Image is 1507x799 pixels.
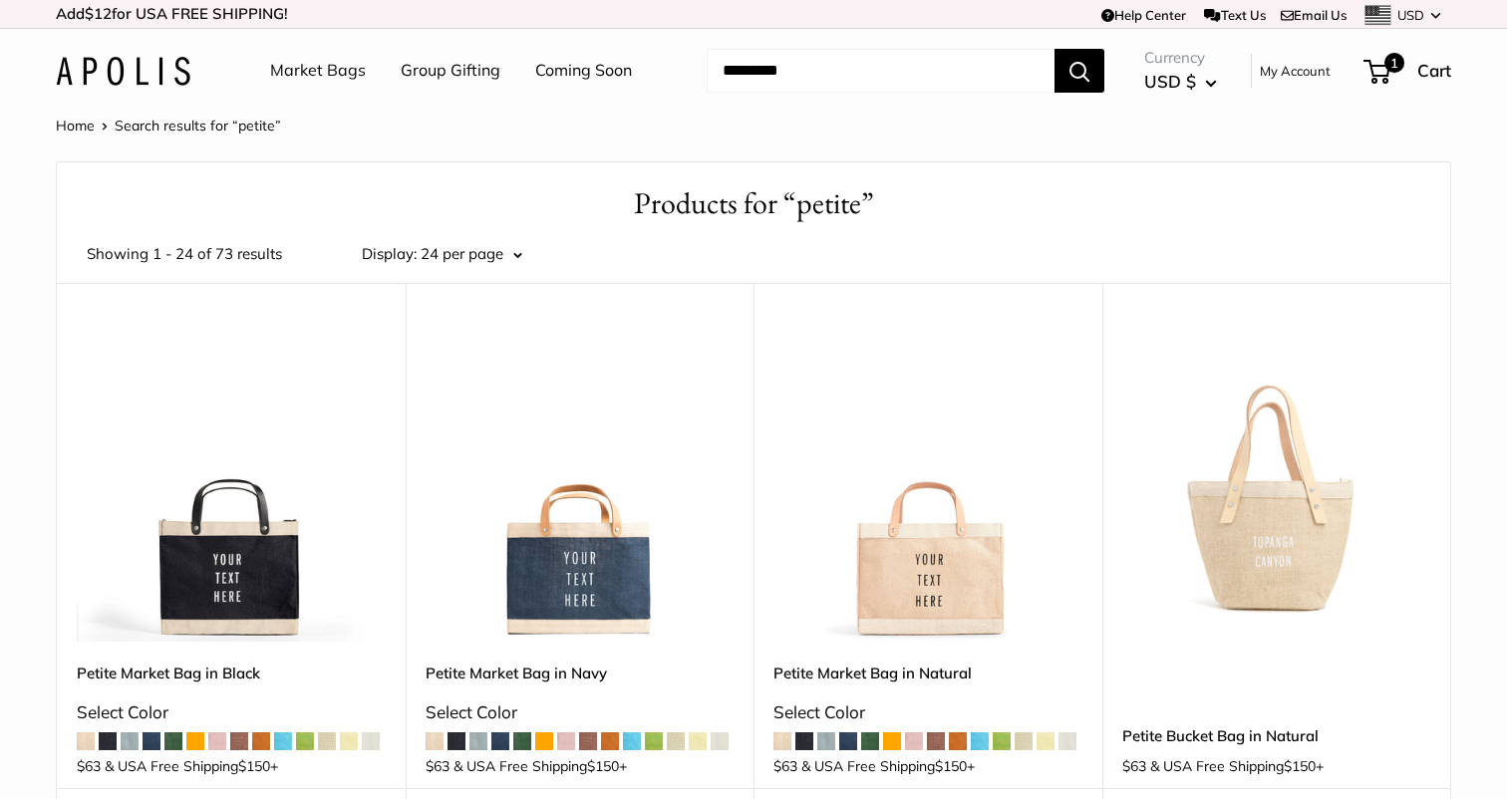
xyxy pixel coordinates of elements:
[421,244,503,263] span: 24 per page
[77,757,101,775] span: $63
[773,696,1082,728] div: Select Color
[362,240,417,268] label: Display:
[1260,59,1331,83] a: My Account
[535,56,632,86] a: Coming Soon
[421,240,522,268] button: 24 per page
[87,240,282,268] span: Showing 1 - 24 of 73 results
[1397,7,1424,23] span: USD
[426,757,450,775] span: $63
[773,662,1082,684] a: Petite Market Bag in Natural
[1284,757,1316,775] span: $150
[87,182,1420,225] h1: Products for “petite”
[587,757,619,775] span: $150
[1365,55,1451,87] a: 1 Cart
[105,759,278,773] span: & USA Free Shipping +
[1417,60,1451,81] span: Cart
[773,333,1082,642] a: Petite Market Bag in Naturaldescription_Effortless style that elevates every moment
[1281,7,1347,23] a: Email Us
[801,759,975,773] span: & USA Free Shipping +
[77,696,386,728] div: Select Color
[1384,53,1404,73] span: 1
[426,662,735,684] a: Petite Market Bag in Navy
[1144,66,1217,98] button: USD $
[426,696,735,728] div: Select Color
[773,757,797,775] span: $63
[1122,333,1431,642] img: Petite Bucket Bag in Natural
[1204,7,1265,23] a: Text Us
[115,117,281,134] span: Search results for “petite”
[77,333,386,642] a: description_Make it yours with custom printed text.Petite Market Bag in Black
[1144,71,1196,92] span: USD $
[707,49,1055,93] input: Search...
[453,759,627,773] span: & USA Free Shipping +
[77,662,386,684] a: Petite Market Bag in Black
[1122,333,1431,642] a: Petite Bucket Bag in NaturalPetite Bucket Bag in Natural
[238,757,270,775] span: $150
[56,57,190,86] img: Apolis
[935,757,967,775] span: $150
[1150,759,1324,773] span: & USA Free Shipping +
[1101,7,1186,23] a: Help Center
[773,333,1082,642] img: Petite Market Bag in Natural
[1144,44,1217,72] span: Currency
[85,4,112,23] span: $12
[56,113,281,138] nav: Breadcrumb
[270,56,366,86] a: Market Bags
[56,117,95,134] a: Home
[1122,757,1146,775] span: $63
[1122,724,1431,747] a: Petite Bucket Bag in Natural
[1055,49,1104,93] button: Search
[401,56,500,86] a: Group Gifting
[426,333,735,642] a: description_Make it yours with custom text.Petite Market Bag in Navy
[426,333,735,642] img: description_Make it yours with custom text.
[77,333,386,642] img: description_Make it yours with custom printed text.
